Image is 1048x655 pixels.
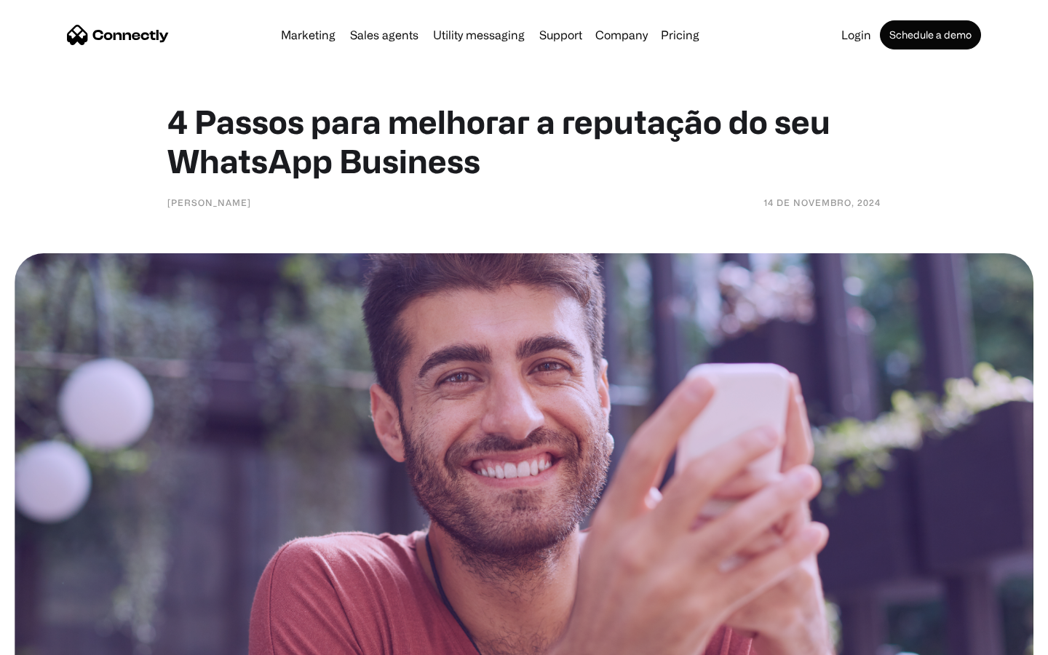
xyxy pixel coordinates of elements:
[595,25,648,45] div: Company
[344,29,424,41] a: Sales agents
[533,29,588,41] a: Support
[167,195,251,210] div: [PERSON_NAME]
[167,102,881,180] h1: 4 Passos para melhorar a reputação do seu WhatsApp Business
[763,195,881,210] div: 14 de novembro, 2024
[15,630,87,650] aside: Language selected: English
[835,29,877,41] a: Login
[29,630,87,650] ul: Language list
[427,29,531,41] a: Utility messaging
[275,29,341,41] a: Marketing
[880,20,981,49] a: Schedule a demo
[655,29,705,41] a: Pricing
